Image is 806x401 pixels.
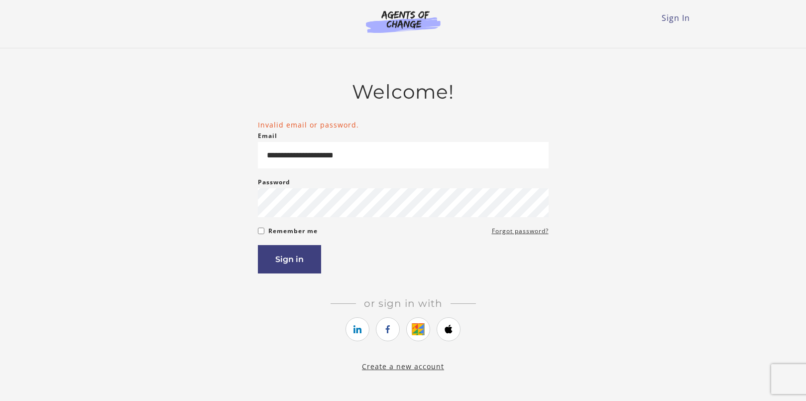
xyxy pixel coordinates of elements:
[258,176,290,188] label: Password
[437,317,461,341] a: https://courses.thinkific.com/users/auth/apple?ss%5Breferral%5D=&ss%5Buser_return_to%5D=&ss%5Bvis...
[258,120,549,130] li: Invalid email or password.
[258,80,549,104] h2: Welcome!
[376,317,400,341] a: https://courses.thinkific.com/users/auth/facebook?ss%5Breferral%5D=&ss%5Buser_return_to%5D=&ss%5B...
[355,10,451,33] img: Agents of Change Logo
[362,362,444,371] a: Create a new account
[258,130,277,142] label: Email
[268,225,318,237] label: Remember me
[492,225,549,237] a: Forgot password?
[406,317,430,341] a: https://courses.thinkific.com/users/auth/google?ss%5Breferral%5D=&ss%5Buser_return_to%5D=&ss%5Bvi...
[662,12,690,23] a: Sign In
[258,245,321,273] button: Sign in
[345,317,369,341] a: https://courses.thinkific.com/users/auth/linkedin?ss%5Breferral%5D=&ss%5Buser_return_to%5D=&ss%5B...
[356,297,451,309] span: Or sign in with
